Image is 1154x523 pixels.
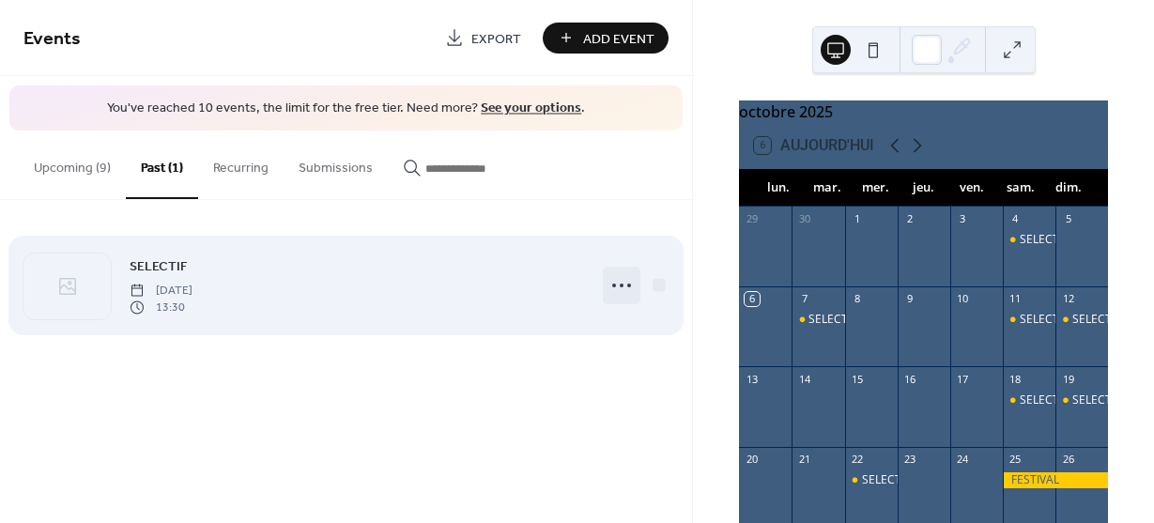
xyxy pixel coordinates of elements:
span: 13:30 [130,300,192,316]
div: SELECTIF [792,312,844,328]
div: SELECTIF [1003,312,1055,328]
div: SELECTIF [1020,392,1068,408]
div: 7 [797,292,811,306]
div: dim. [1044,169,1093,207]
div: 18 [1008,372,1023,386]
div: 10 [956,292,970,306]
div: mer. [851,169,900,207]
div: FESTIVAL [1003,472,1108,488]
div: 3 [956,212,970,226]
div: mar. [803,169,852,207]
div: 16 [903,372,917,386]
div: 29 [745,212,759,226]
button: Upcoming (9) [19,131,126,197]
div: 20 [745,453,759,467]
a: See your options [481,96,581,121]
span: SELECTIF [130,256,187,276]
div: SELECTIF [1003,392,1055,408]
div: 5 [1061,212,1075,226]
span: [DATE] [130,282,192,299]
div: 25 [1008,453,1023,467]
div: SELECTIF [862,472,910,488]
div: SELECTIF [1072,392,1120,408]
div: SELECTIF [1055,312,1108,328]
span: Events [23,21,81,57]
div: octobre 2025 [739,100,1108,123]
div: 22 [851,453,865,467]
button: Recurring [198,131,284,197]
div: 19 [1061,372,1075,386]
span: You've reached 10 events, the limit for the free tier. Need more? . [28,100,664,118]
a: SELECTIF [130,255,187,277]
div: 15 [851,372,865,386]
div: 2 [903,212,917,226]
div: jeu. [900,169,948,207]
div: 21 [797,453,811,467]
div: SELECTIF [1055,392,1108,408]
div: SELECTIF [1020,232,1068,248]
div: ven. [947,169,996,207]
div: 6 [745,292,759,306]
div: 13 [745,372,759,386]
div: 30 [797,212,811,226]
div: SELECTIF [808,312,856,328]
div: 9 [903,292,917,306]
div: 11 [1008,292,1023,306]
div: SELECTIF [1003,232,1055,248]
div: 1 [851,212,865,226]
div: 17 [956,372,970,386]
div: 24 [956,453,970,467]
div: 26 [1061,453,1075,467]
div: 4 [1008,212,1023,226]
div: SELECTIF [1072,312,1120,328]
div: 23 [903,453,917,467]
a: Export [431,23,535,54]
div: SELECTIF [1020,312,1068,328]
div: 8 [851,292,865,306]
div: SELECTIF [845,472,898,488]
div: 12 [1061,292,1075,306]
span: Export [471,29,521,49]
button: Past (1) [126,131,198,199]
div: 14 [797,372,811,386]
div: lun. [754,169,803,207]
button: Submissions [284,131,388,197]
div: sam. [996,169,1045,207]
